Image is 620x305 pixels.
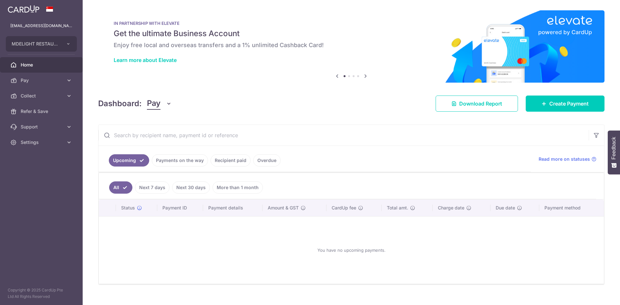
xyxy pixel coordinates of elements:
input: Search by recipient name, payment id or reference [98,125,589,146]
h6: Enjoy free local and overseas transfers and a 1% unlimited Cashback Card! [114,41,589,49]
span: Amount & GST [268,205,299,211]
h5: Get the ultimate Business Account [114,28,589,39]
span: Refer & Save [21,108,63,115]
span: MDELIGHT RESTAURANT PTE LTD [12,41,59,47]
span: Charge date [438,205,464,211]
a: All [109,181,132,194]
span: Feedback [611,137,617,159]
div: You have no upcoming payments. [107,222,596,279]
a: More than 1 month [212,181,263,194]
img: CardUp [8,5,39,13]
span: Due date [496,205,515,211]
a: Overdue [253,154,281,167]
a: Learn more about Elevate [114,57,177,63]
a: Next 7 days [135,181,170,194]
th: Payment ID [157,199,203,216]
img: Renovation banner [98,10,604,83]
span: Collect [21,93,63,99]
button: MDELIGHT RESTAURANT PTE LTD [6,36,77,52]
span: Pay [21,77,63,84]
th: Payment details [203,199,263,216]
a: Create Payment [526,96,604,112]
span: CardUp fee [332,205,356,211]
button: Feedback - Show survey [608,130,620,174]
th: Payment method [539,199,604,216]
a: Download Report [436,96,518,112]
span: Pay [147,97,160,110]
span: Settings [21,139,63,146]
span: Support [21,124,63,130]
button: Pay [147,97,172,110]
span: Status [121,205,135,211]
span: Help [15,5,28,10]
span: Read more on statuses [539,156,590,162]
a: Upcoming [109,154,149,167]
p: IN PARTNERSHIP WITH ELEVATE [114,21,589,26]
a: Payments on the way [152,154,208,167]
a: Read more on statuses [539,156,596,162]
span: Download Report [459,100,502,107]
span: Create Payment [549,100,589,107]
a: Next 30 days [172,181,210,194]
span: Total amt. [387,205,408,211]
span: Home [21,62,63,68]
a: Recipient paid [211,154,251,167]
p: [EMAIL_ADDRESS][DOMAIN_NAME] [10,23,72,29]
h4: Dashboard: [98,98,142,109]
